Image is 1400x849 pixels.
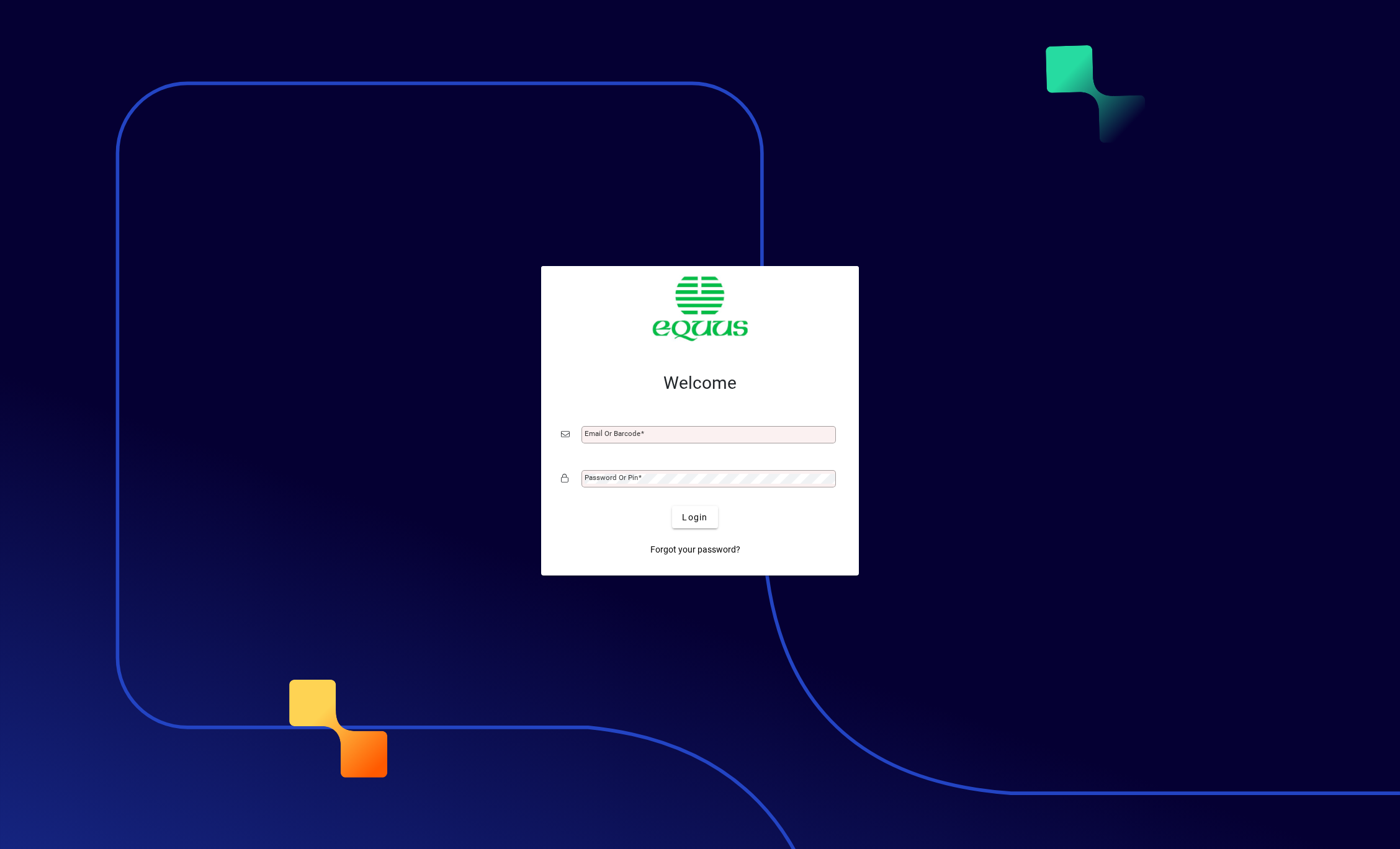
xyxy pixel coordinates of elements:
a: Forgot your password? [645,538,745,561]
mat-label: Password or Pin [585,473,638,482]
button: Login [672,506,717,528]
h2: Welcome [561,373,839,394]
span: Forgot your password? [650,543,740,556]
span: Login [682,511,707,524]
mat-label: Email or Barcode [585,429,640,438]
